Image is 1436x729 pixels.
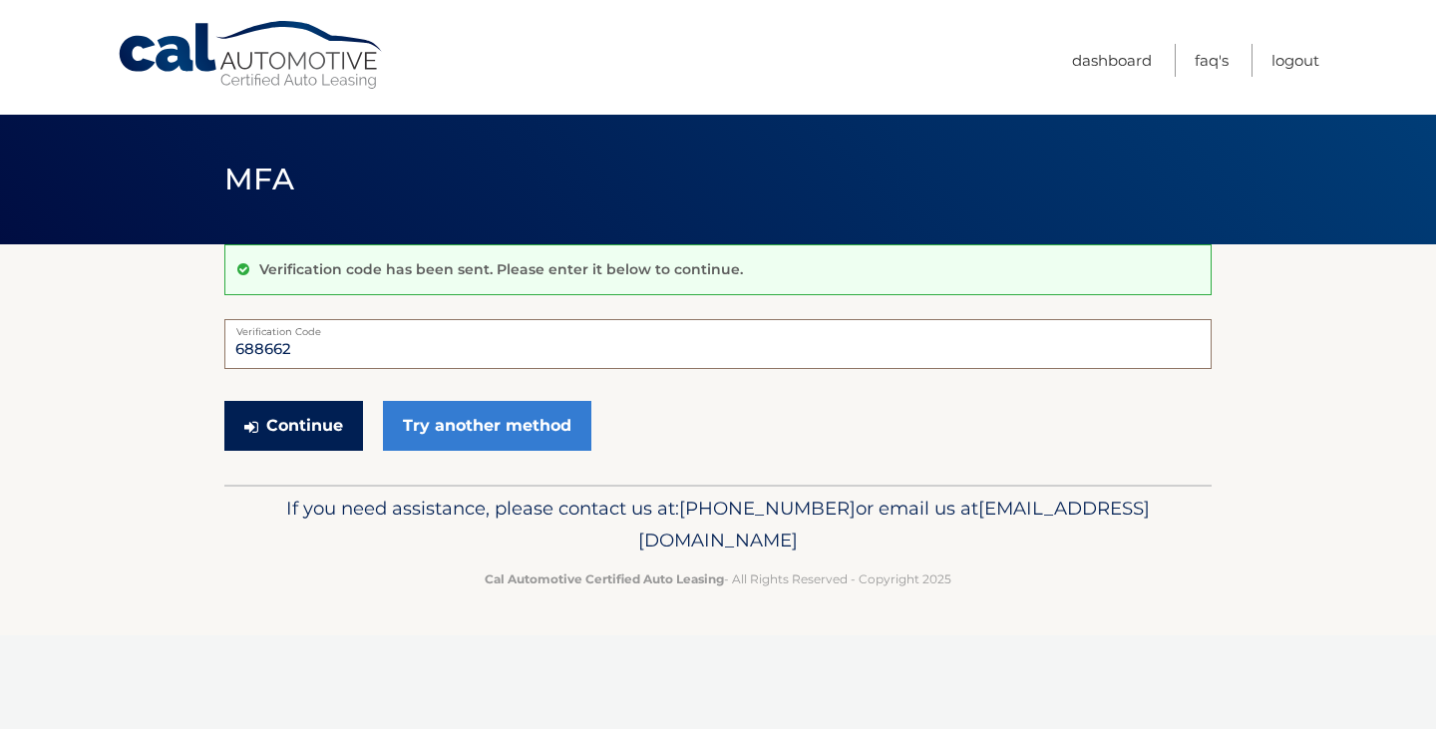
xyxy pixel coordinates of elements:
strong: Cal Automotive Certified Auto Leasing [485,571,724,586]
span: MFA [224,161,294,197]
p: Verification code has been sent. Please enter it below to continue. [259,260,743,278]
a: Try another method [383,401,591,451]
p: If you need assistance, please contact us at: or email us at [237,493,1199,556]
a: Dashboard [1072,44,1152,77]
a: Logout [1271,44,1319,77]
input: Verification Code [224,319,1212,369]
span: [PHONE_NUMBER] [679,497,856,520]
span: [EMAIL_ADDRESS][DOMAIN_NAME] [638,497,1150,551]
a: FAQ's [1195,44,1229,77]
p: - All Rights Reserved - Copyright 2025 [237,568,1199,589]
a: Cal Automotive [117,20,386,91]
label: Verification Code [224,319,1212,335]
button: Continue [224,401,363,451]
